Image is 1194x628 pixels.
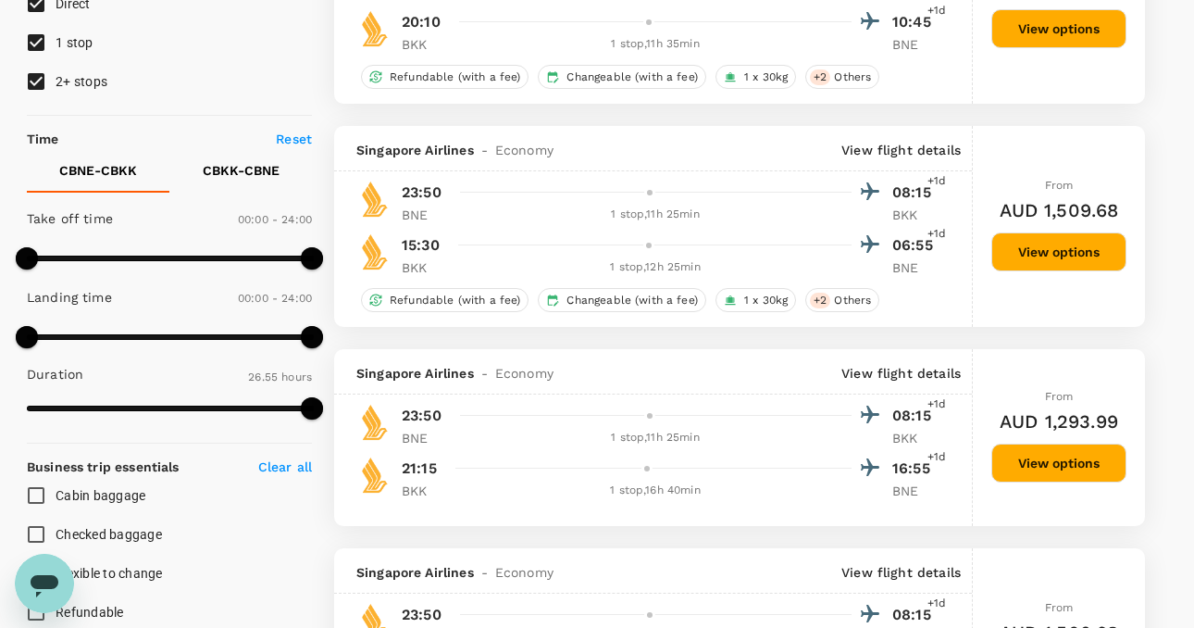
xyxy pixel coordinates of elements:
p: View flight details [841,141,961,159]
p: 08:15 [892,405,939,427]
span: Others [827,69,878,85]
h6: AUD 1,509.68 [1000,195,1119,225]
span: Checked baggage [56,527,162,542]
p: 08:15 [892,604,939,626]
img: SQ [356,233,393,270]
div: 1 stop , 16h 40min [459,482,852,500]
div: Refundable (with a fee) [361,288,529,312]
p: BNE [402,429,448,447]
p: CBNE - CBKK [59,161,137,180]
span: + 2 [810,293,830,308]
span: Others [827,293,878,308]
p: BKK [402,35,448,54]
p: 23:50 [402,405,442,427]
span: +1d [927,225,946,244]
p: View flight details [841,563,961,582]
p: Duration [27,365,83,383]
p: BNE [402,206,448,224]
p: BNE [892,482,939,500]
span: 1 x 30kg [737,293,795,308]
p: CBKK - CBNE [203,161,280,180]
span: +1d [927,595,946,613]
p: BNE [892,258,939,277]
span: Singapore Airlines [356,364,474,383]
span: +1d [927,2,946,20]
span: Refundable (with a fee) [382,293,528,308]
p: 16:55 [892,458,939,480]
img: SQ [356,181,393,218]
p: BKK [892,206,939,224]
div: Refundable (with a fee) [361,65,529,89]
span: Refundable [56,605,124,620]
span: Economy [495,563,553,582]
div: 1 stop , 11h 35min [459,35,852,54]
span: Singapore Airlines [356,563,474,582]
p: Landing time [27,288,112,307]
strong: Business trip essentials [27,459,180,474]
p: Clear all [258,458,312,476]
span: Economy [495,141,553,159]
p: 06:55 [892,234,939,257]
p: BKK [892,429,939,447]
div: Changeable (with a fee) [538,288,705,312]
div: 1 stop , 11h 25min [459,206,852,224]
div: +2Others [805,288,879,312]
span: Economy [495,364,553,383]
span: 00:00 - 24:00 [238,292,312,305]
button: View options [991,444,1126,483]
span: 26.55 hours [248,371,312,383]
p: 20:10 [402,11,441,33]
span: 2+ stops [56,74,107,89]
span: Singapore Airlines [356,141,474,159]
p: Time [27,130,59,148]
span: From [1045,179,1074,192]
span: Changeable (with a fee) [559,69,704,85]
iframe: Button to launch messaging window [15,554,74,613]
p: 23:50 [402,604,442,626]
img: SQ [356,10,393,47]
span: 1 stop [56,35,93,50]
div: 1 stop , 11h 25min [459,429,852,447]
p: 23:50 [402,182,442,204]
span: From [1045,601,1074,614]
span: 00:00 - 24:00 [238,213,312,226]
span: +1d [927,448,946,467]
button: View options [991,9,1126,48]
p: Reset [276,130,312,148]
span: + 2 [810,69,830,85]
span: - [474,141,495,159]
button: View options [991,232,1126,271]
p: 10:45 [892,11,939,33]
p: 15:30 [402,234,440,257]
h6: AUD 1,293.99 [1000,407,1118,436]
div: Changeable (with a fee) [538,65,705,89]
p: BNE [892,35,939,54]
div: +2Others [805,65,879,89]
span: +1d [927,396,946,414]
span: - [474,563,495,582]
span: - [474,364,495,383]
img: SQ [356,404,393,441]
div: 1 x 30kg [715,288,796,312]
span: Flexible to change [56,566,163,581]
span: Cabin baggage [56,488,145,503]
p: 21:15 [402,458,437,480]
div: 1 x 30kg [715,65,796,89]
img: SQ [356,457,393,494]
span: 1 x 30kg [737,69,795,85]
p: View flight details [841,364,961,383]
span: +1d [927,172,946,191]
span: Refundable (with a fee) [382,69,528,85]
div: 1 stop , 12h 25min [459,258,852,277]
span: Changeable (with a fee) [559,293,704,308]
span: From [1045,390,1074,403]
p: Take off time [27,209,113,228]
p: 08:15 [892,182,939,204]
p: BKK [402,482,448,500]
p: BKK [402,258,448,277]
